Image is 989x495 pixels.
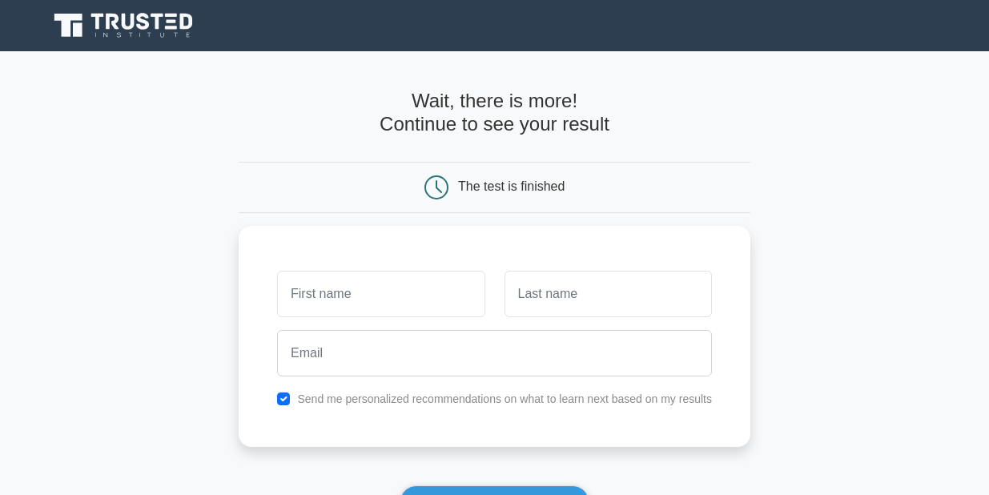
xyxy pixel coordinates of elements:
[458,179,565,193] div: The test is finished
[277,330,712,376] input: Email
[297,392,712,405] label: Send me personalized recommendations on what to learn next based on my results
[505,271,712,317] input: Last name
[277,271,484,317] input: First name
[239,90,750,136] h4: Wait, there is more! Continue to see your result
